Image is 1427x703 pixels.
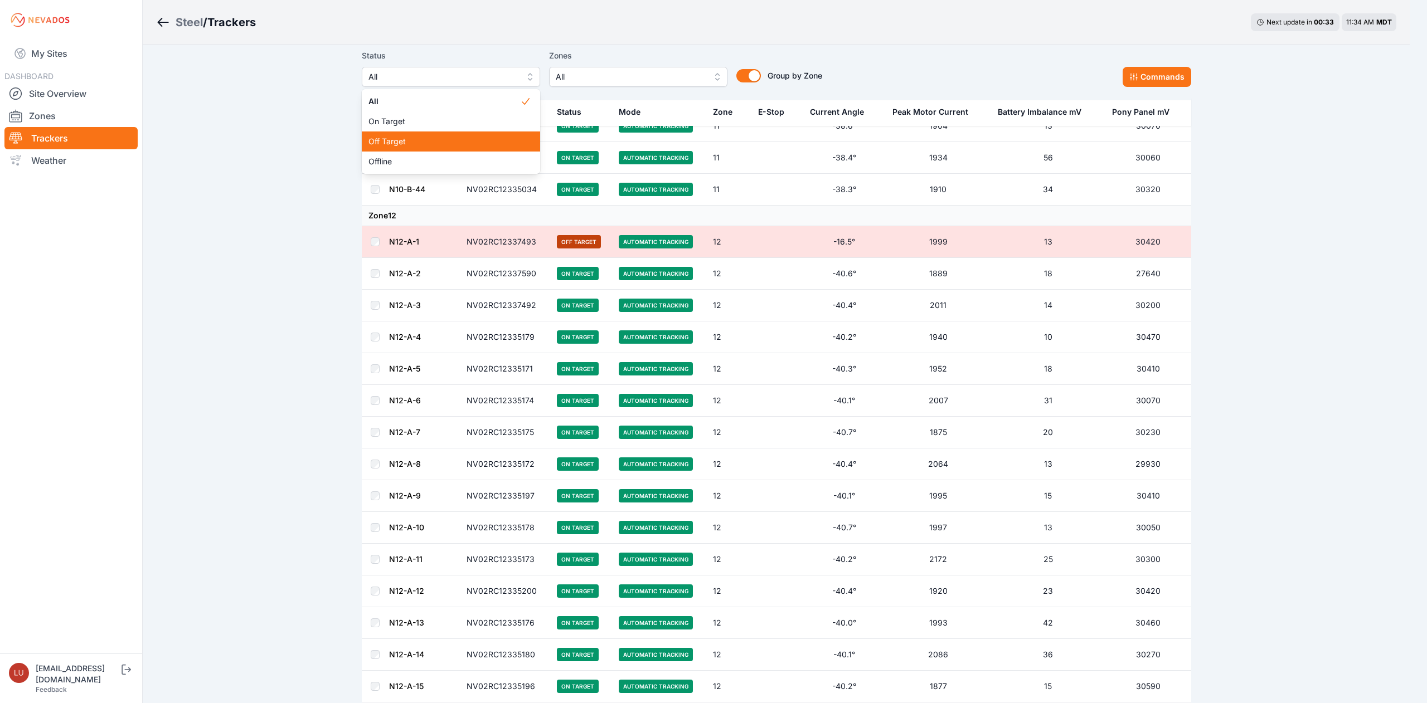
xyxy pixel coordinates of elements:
div: All [362,89,540,174]
span: All [368,70,518,84]
span: Offline [368,156,520,167]
span: All [368,96,520,107]
span: Off Target [368,136,520,147]
button: All [362,67,540,87]
span: On Target [368,116,520,127]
